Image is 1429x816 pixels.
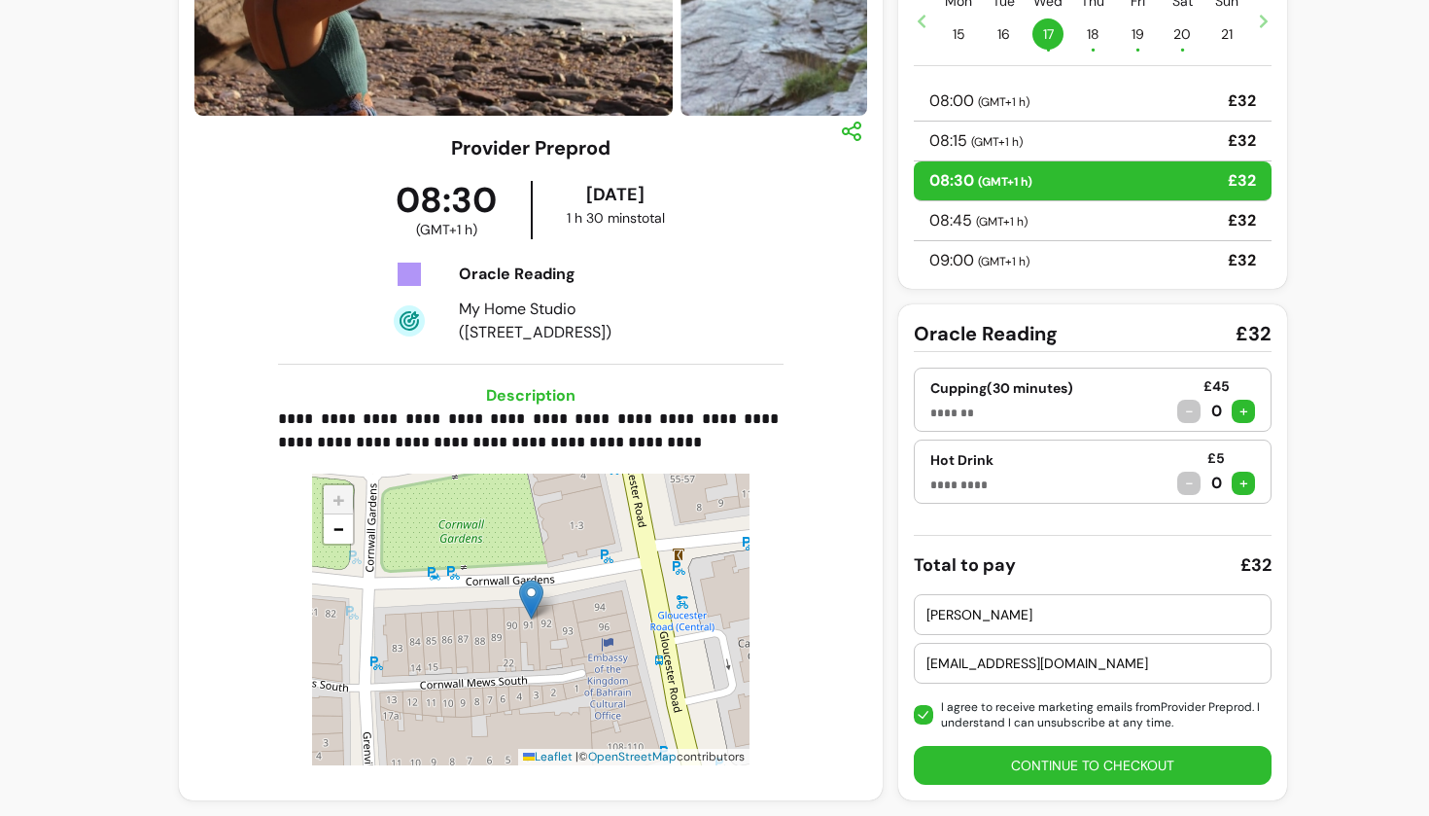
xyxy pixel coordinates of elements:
[1228,249,1256,272] p: £32
[971,134,1023,150] span: ( GMT+1 h )
[930,378,1076,398] p: Cupping (30 minutes)
[332,485,345,514] span: +
[1180,40,1185,59] span: •
[1228,129,1256,153] p: £32
[978,174,1032,190] span: ( GMT+1 h )
[926,605,1259,624] input: Enter your first name
[943,18,974,50] span: 15
[1232,400,1255,423] div: +
[929,169,1032,193] p: 08:30
[451,134,610,161] h3: Provider Preprod
[1135,40,1140,59] span: •
[976,214,1028,230] span: ( GMT+1 h )
[929,89,1029,113] p: 08:00
[914,320,1058,347] span: Oracle Reading
[1232,472,1255,495] div: +
[930,450,993,470] p: Hot Drink
[978,94,1029,110] span: ( GMT+1 h )
[1177,400,1201,423] div: -
[929,209,1028,232] p: 08:45
[324,514,353,544] a: Zoom out
[575,749,578,764] span: |
[363,181,531,239] div: 08:30
[1167,18,1198,50] span: 20
[1228,89,1256,113] p: £32
[324,485,353,514] a: Zoom in
[1208,472,1224,495] span: 0
[1091,40,1096,59] span: •
[1046,40,1051,59] span: •
[1236,320,1272,347] span: £32
[1207,448,1225,468] p: £5
[1228,209,1256,232] p: £32
[518,749,749,765] div: © contributors
[1077,18,1108,50] span: 18
[914,746,1272,785] button: Continue to checkout
[537,208,695,228] div: 1 h 30 mins total
[459,263,694,286] div: Oracle Reading
[1240,551,1272,579] div: £32
[459,298,694,344] div: My Home Studio ([STREET_ADDRESS])
[1032,18,1063,50] span: 17
[588,749,677,764] a: OpenStreetMap
[1177,472,1201,495] div: -
[394,259,425,290] img: Tickets Icon
[929,129,1023,153] p: 08:15
[537,181,695,208] div: [DATE]
[1122,18,1153,50] span: 19
[278,384,783,408] h3: Description
[1208,400,1224,423] span: 0
[929,249,1029,272] p: 09:00
[416,220,477,239] span: ( GMT+1 h )
[926,654,1259,673] input: Enter your email address
[1228,169,1256,193] p: £32
[978,254,1029,269] span: ( GMT+1 h )
[988,18,1019,50] span: 16
[332,514,345,543] span: −
[523,749,573,764] a: Leaflet
[519,580,543,620] img: Provider Preprod
[914,551,1016,579] div: Total to pay
[1203,376,1230,396] p: £45
[1211,18,1242,50] span: 21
